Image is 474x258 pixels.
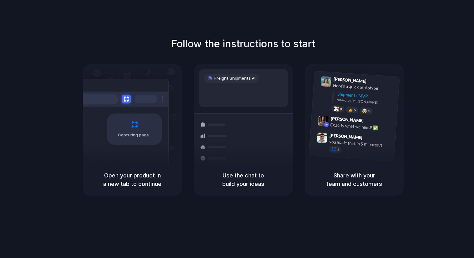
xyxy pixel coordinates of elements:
span: Freight Shipments v1 [214,75,255,82]
span: Capturing page [118,132,153,138]
span: 5 [354,108,356,112]
span: 9:42 AM [366,118,378,126]
span: 1 [337,148,339,151]
div: 🤯 [362,109,367,113]
h1: Follow the instructions to start [171,36,315,51]
div: Shipments MVP [337,91,395,101]
h5: Use the chat to build your ideas [201,171,285,188]
div: Here's a quick prototype [333,82,396,93]
span: 9:47 AM [364,135,377,143]
div: Added by [PERSON_NAME] [337,97,394,106]
span: [PERSON_NAME] [330,115,364,124]
div: you made that in 5 minutes?! [329,139,392,149]
span: 3 [368,109,370,113]
span: [PERSON_NAME] [333,76,366,85]
span: [PERSON_NAME] [329,132,363,141]
h5: Open your product in a new tab to continue [90,171,174,188]
div: Exactly what we need! ✅ [330,122,393,132]
span: 9:41 AM [368,79,381,86]
h5: Share with your team and customers [312,171,396,188]
span: 8 [340,108,342,111]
